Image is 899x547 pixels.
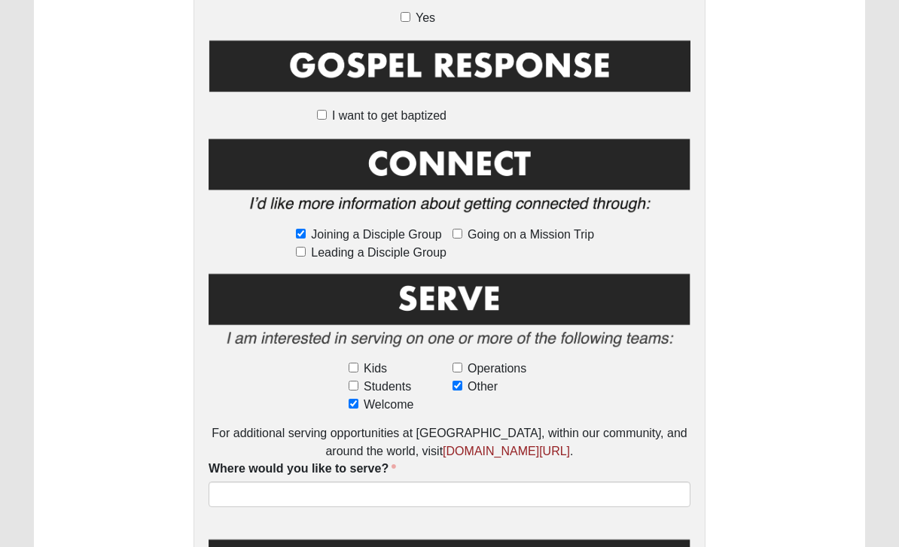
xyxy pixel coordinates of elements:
[468,360,526,378] span: Operations
[332,107,446,125] span: I want to get baptized
[349,381,358,390] input: Students
[209,424,690,460] div: For additional serving opportunities at [GEOGRAPHIC_DATA], within our community, and around the w...
[311,244,446,262] span: Leading a Disciple Group
[209,38,690,105] img: GospelResponseBLK.png
[453,363,462,372] input: Operations
[296,229,306,239] input: Joining a Disciple Group
[453,381,462,390] input: Other
[209,135,690,223] img: Connect.png
[416,9,435,27] span: Yes
[364,378,411,396] span: Students
[468,226,594,244] span: Going on a Mission Trip
[364,360,387,378] span: Kids
[364,396,413,414] span: Welcome
[468,378,498,396] span: Other
[443,445,570,457] a: [DOMAIN_NAME][URL]
[209,271,690,357] img: Serve2.png
[401,12,410,22] input: Yes
[209,460,396,478] label: Where would you like to serve?
[453,229,462,239] input: Going on a Mission Trip
[349,399,358,409] input: Welcome
[349,363,358,372] input: Kids
[296,247,306,257] input: Leading a Disciple Group
[317,110,327,120] input: I want to get baptized
[311,226,441,244] span: Joining a Disciple Group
